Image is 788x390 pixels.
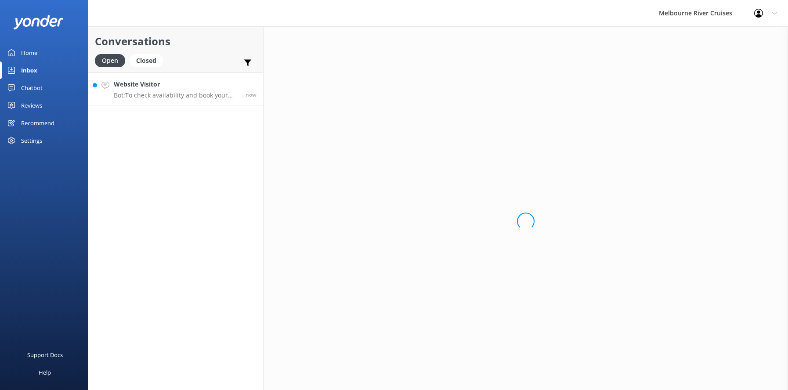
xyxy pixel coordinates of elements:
div: Reviews [21,97,42,114]
div: Support Docs [27,346,63,364]
a: Open [95,55,130,65]
div: Home [21,44,37,61]
div: Settings [21,132,42,149]
img: yonder-white-logo.png [13,15,64,29]
div: Open [95,54,125,67]
div: Chatbot [21,79,43,97]
div: Inbox [21,61,37,79]
a: Closed [130,55,167,65]
p: Bot: To check availability and book your Ports & Docklands Cruise, please visit [URL][DOMAIN_NAME]. [114,91,239,99]
h2: Conversations [95,33,257,50]
div: Recommend [21,114,54,132]
div: Closed [130,54,163,67]
span: Aug 26 2025 01:12pm (UTC +10:00) Australia/Sydney [246,91,257,98]
h4: Website Visitor [114,79,239,89]
a: Website VisitorBot:To check availability and book your Ports & Docklands Cruise, please visit [UR... [88,72,263,105]
div: Help [39,364,51,381]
